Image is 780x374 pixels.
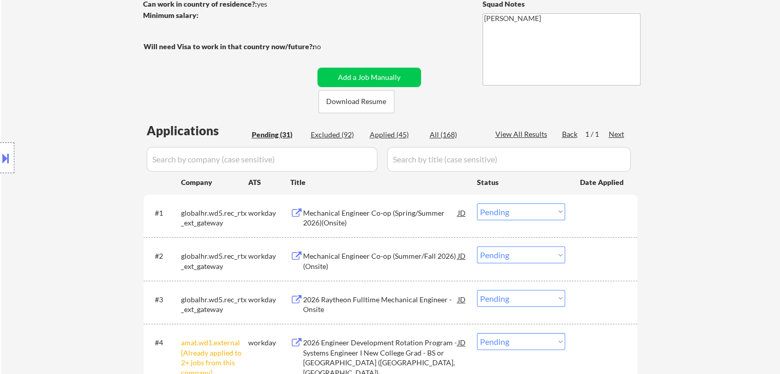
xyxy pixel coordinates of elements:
[147,124,248,137] div: Applications
[477,173,565,191] div: Status
[155,295,173,305] div: #3
[303,208,458,228] div: Mechanical Engineer Co-op (Spring/Summer 2026)(Onsite)
[457,290,467,308] div: JD
[248,295,290,305] div: workday
[248,177,290,188] div: ATS
[144,42,314,51] strong: Will need Visa to work in that country now/future?:
[181,208,248,228] div: globalhr.wd5.rec_rtx_ext_gateway
[303,295,458,315] div: 2026 Raytheon Fulltime Mechanical Engineer - Onsite
[580,177,625,188] div: Date Applied
[430,130,481,140] div: All (168)
[495,129,550,139] div: View All Results
[457,333,467,351] div: JD
[181,177,248,188] div: Company
[562,129,578,139] div: Back
[457,246,467,265] div: JD
[609,129,625,139] div: Next
[181,295,248,315] div: globalhr.wd5.rec_rtx_ext_gateway
[585,129,609,139] div: 1 / 1
[303,251,458,271] div: Mechanical Engineer Co-op (Summer/Fall 2026)(Onsite)
[155,251,173,261] div: #2
[313,41,342,52] div: no
[311,130,362,140] div: Excluded (92)
[290,177,467,188] div: Title
[155,338,173,348] div: #4
[370,130,421,140] div: Applied (45)
[181,251,248,271] div: globalhr.wd5.rec_rtx_ext_gateway
[318,90,394,113] button: Download Resume
[248,338,290,348] div: workday
[387,147,631,172] input: Search by title (case sensitive)
[317,68,421,87] button: Add a Job Manually
[252,130,303,140] div: Pending (31)
[248,251,290,261] div: workday
[143,11,198,19] strong: Minimum salary:
[457,203,467,222] div: JD
[147,147,377,172] input: Search by company (case sensitive)
[248,208,290,218] div: workday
